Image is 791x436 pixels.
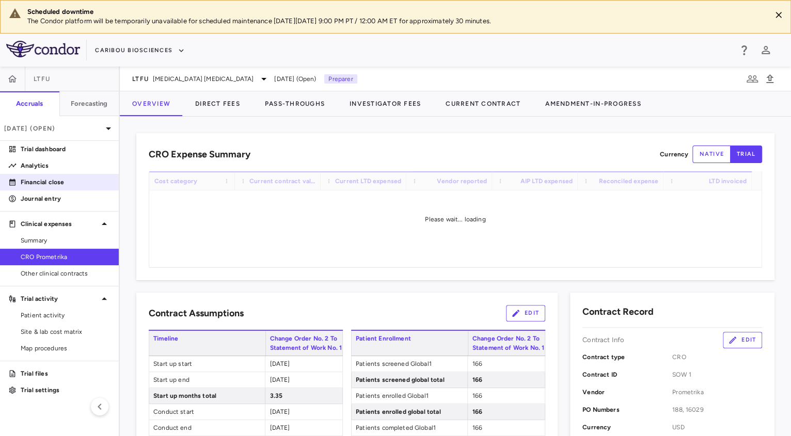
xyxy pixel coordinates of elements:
button: Amendment-In-Progress [533,91,653,116]
p: The Condor platform will be temporarily unavailable for scheduled maintenance [DATE][DATE] 9:00 P... [27,17,763,26]
p: Vendor [582,387,672,397]
p: Contract type [582,352,672,362]
img: logo-full-SnFGN8VE.png [6,41,80,57]
h6: Accruals [16,99,43,108]
span: SOW 1 [672,370,762,379]
p: Journal entry [21,194,110,203]
span: 166 [472,424,482,431]
span: Patients completed Global1 [352,420,467,435]
p: Contract Info [582,335,624,345]
p: PO Numbers [582,405,672,414]
span: Start up months total [149,388,265,403]
p: Trial dashboard [21,144,110,154]
span: Change Order No. 2 To Statement of Work No. 1 [265,331,343,356]
span: Patient activity [21,311,110,320]
span: 166 [472,392,482,399]
p: Trial settings [21,385,110,395]
p: Currency [582,423,672,432]
span: Timeline [149,331,265,356]
span: Patients screened global total [352,372,467,387]
span: [DATE] [270,360,290,367]
span: Other clinical contracts [21,269,110,278]
p: Preparer [324,74,357,84]
span: [DATE] [270,408,290,415]
span: 188, 16029 [672,405,762,414]
div: Scheduled downtime [27,7,763,17]
button: Close [771,7,786,23]
span: Conduct end [149,420,265,435]
span: Patients screened Global1 [352,356,467,372]
span: Patient Enrollment [351,331,468,356]
span: [DATE] [270,376,290,383]
span: LTFU [34,75,50,83]
p: Analytics [21,161,110,170]
span: CRO [672,352,762,362]
span: 166 [472,360,482,367]
p: Trial files [21,369,110,378]
button: Caribou Biosciences [95,42,185,59]
h6: CRO Expense Summary [149,148,250,162]
button: native [692,146,731,163]
span: Site & lab cost matrix [21,327,110,336]
button: Edit [506,305,545,321]
p: Trial activity [21,294,98,303]
button: Investigator Fees [337,91,433,116]
span: [DATE] [270,424,290,431]
p: Clinical expenses [21,219,98,229]
p: Contract ID [582,370,672,379]
span: Please wait... loading [425,216,485,223]
span: Patients enrolled global total [352,404,467,419]
button: Current Contract [433,91,533,116]
button: trial [730,146,762,163]
span: [MEDICAL_DATA] [MEDICAL_DATA] [153,74,254,84]
button: Pass-Throughs [252,91,337,116]
span: USD [672,423,762,432]
h6: Contract Assumptions [149,306,244,320]
span: Start up start [149,356,265,372]
span: CRO Prometrika [21,252,110,262]
span: Summary [21,236,110,245]
span: Change Order No. 2 To Statement of Work No. 1 [468,331,545,356]
p: Currency [660,150,688,159]
p: Financial close [21,177,110,187]
span: LTFU [132,75,149,83]
h6: Forecasting [71,99,108,108]
h6: Contract Record [582,305,654,319]
span: [DATE] (Open) [274,74,316,84]
span: Start up end [149,372,265,387]
span: 166 [472,376,482,383]
p: [DATE] (Open) [4,124,102,133]
span: 166 [472,408,482,415]
span: Map procedures [21,344,110,353]
button: Edit [723,332,762,348]
span: 3.35 [270,392,282,399]
span: Prometrika [672,387,762,397]
button: Overview [120,91,183,116]
span: Patients enrolled Global1 [352,388,467,403]
span: Conduct start [149,404,265,419]
button: Direct Fees [183,91,252,116]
